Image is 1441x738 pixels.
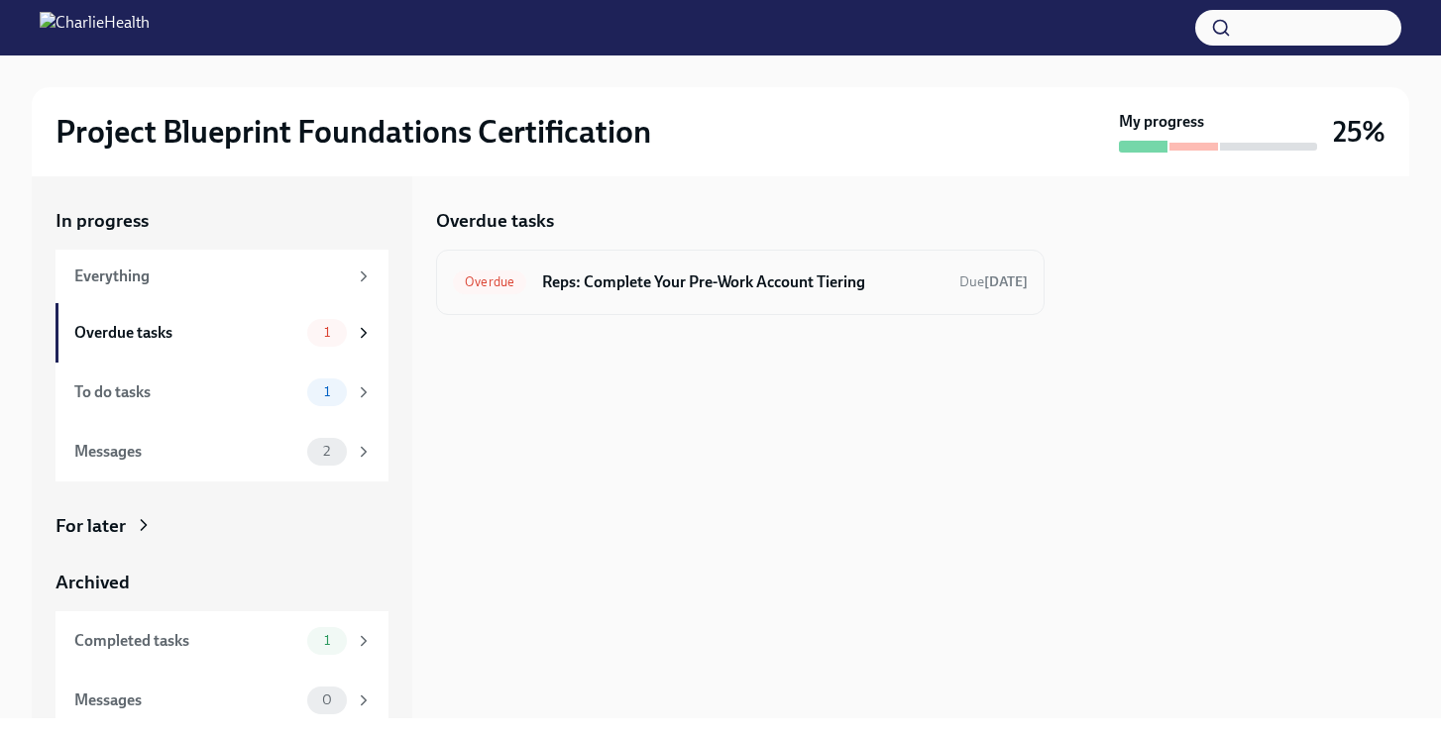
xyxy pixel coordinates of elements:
[74,381,299,403] div: To do tasks
[310,692,344,707] span: 0
[74,441,299,463] div: Messages
[55,513,388,539] a: For later
[55,422,388,481] a: Messages2
[542,271,943,293] h6: Reps: Complete Your Pre-Work Account Tiering
[453,274,526,289] span: Overdue
[312,384,342,399] span: 1
[959,272,1028,291] span: September 8th, 2025 12:00
[959,273,1028,290] span: Due
[436,208,554,234] h5: Overdue tasks
[1119,111,1204,133] strong: My progress
[1333,114,1386,150] h3: 25%
[55,208,388,234] a: In progress
[55,611,388,671] a: Completed tasks1
[55,513,126,539] div: For later
[55,303,388,363] a: Overdue tasks1
[40,12,150,44] img: CharlieHealth
[312,325,342,340] span: 1
[984,273,1028,290] strong: [DATE]
[74,630,299,652] div: Completed tasks
[74,689,299,711] div: Messages
[55,671,388,730] a: Messages0
[55,112,651,152] h2: Project Blueprint Foundations Certification
[55,250,388,303] a: Everything
[55,570,388,595] a: Archived
[453,266,1028,298] a: OverdueReps: Complete Your Pre-Work Account TieringDue[DATE]
[312,633,342,648] span: 1
[74,265,347,287] div: Everything
[55,363,388,422] a: To do tasks1
[74,322,299,344] div: Overdue tasks
[311,444,342,459] span: 2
